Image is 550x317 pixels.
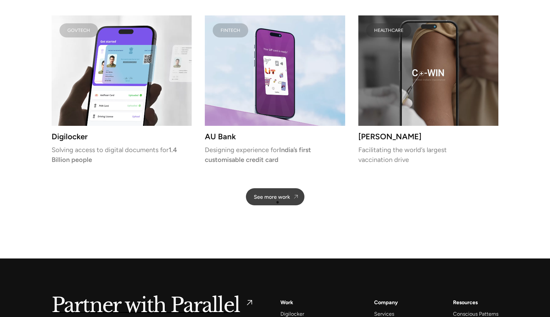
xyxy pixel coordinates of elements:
[67,29,90,32] div: Govtech
[52,15,192,162] a: GovtechDigilockerSolving access to digital documents for1.4 Billion people
[358,134,499,139] h3: [PERSON_NAME]
[280,298,293,307] a: Work
[205,147,345,162] p: Designing experience for
[205,134,345,139] h3: AU Bank
[205,15,345,162] a: FINTECHAU BankDesigning experience forIndia’s first customisable credit card
[374,298,398,307] a: Company
[374,29,403,32] div: HEALTHCARE
[358,15,499,162] a: HEALTHCARE[PERSON_NAME]Facilitating the world’s largest vaccination drive
[453,298,478,307] div: Resources
[221,29,240,32] div: FINTECH
[52,134,192,139] h3: Digilocker
[205,146,311,164] strong: India’s first customisable credit card
[254,194,290,200] div: See more work
[246,188,304,205] a: See more work
[358,147,499,162] p: Facilitating the world’s largest vaccination drive
[52,147,192,162] p: Solving access to digital documents for
[52,298,254,313] a: Partner with Parallel
[52,298,240,313] h5: Partner with Parallel
[52,146,177,164] strong: 1.4 Billion people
